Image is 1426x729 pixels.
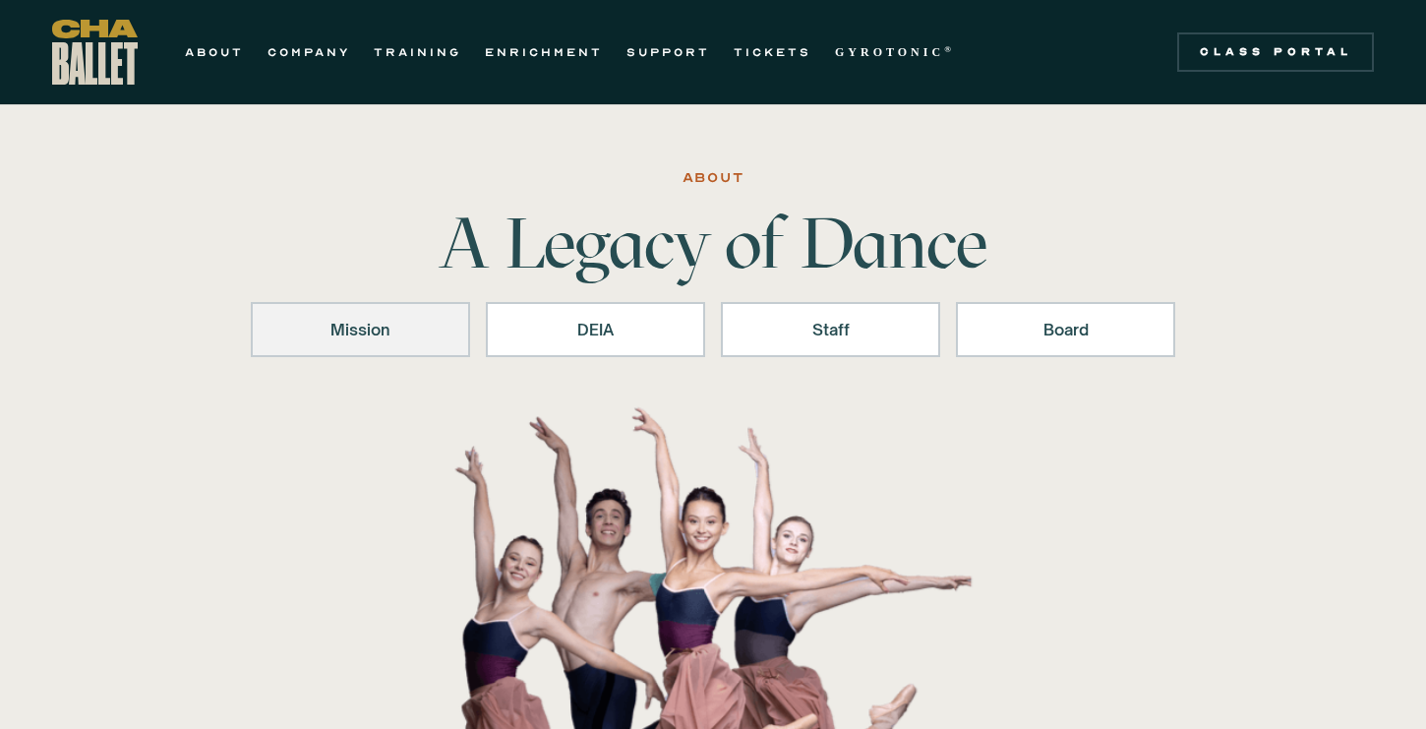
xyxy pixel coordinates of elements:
[485,40,603,64] a: ENRICHMENT
[734,40,811,64] a: TICKETS
[626,40,710,64] a: SUPPORT
[406,208,1020,278] h1: A Legacy of Dance
[746,318,915,341] div: Staff
[251,302,470,357] a: Mission
[944,44,955,54] sup: ®
[276,318,445,341] div: Mission
[683,166,744,190] div: ABOUT
[835,40,955,64] a: GYROTONIC®
[981,318,1150,341] div: Board
[374,40,461,64] a: TRAINING
[835,45,944,59] strong: GYROTONIC
[1189,44,1362,60] div: Class Portal
[511,318,680,341] div: DEIA
[52,20,138,85] a: home
[267,40,350,64] a: COMPANY
[956,302,1175,357] a: Board
[486,302,705,357] a: DEIA
[185,40,244,64] a: ABOUT
[1177,32,1374,72] a: Class Portal
[721,302,940,357] a: Staff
